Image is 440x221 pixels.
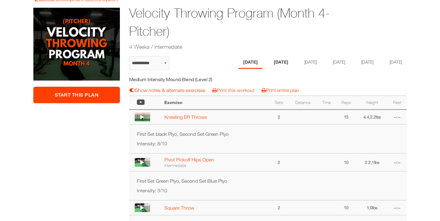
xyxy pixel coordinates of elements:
[135,203,150,212] img: thumbnail.png
[137,131,399,137] p: First Set black Plyo, Second Set Green Plyo
[269,110,289,124] td: 2
[137,140,399,147] p: Intensity: 8/10
[135,158,150,167] img: thumbnail.png
[161,96,269,110] th: Exercise
[269,153,289,171] td: 2
[289,96,317,110] th: Distance
[336,96,357,110] th: Reps
[269,56,293,69] li: Day 2
[164,114,207,120] a: Kneeling ER Throws
[336,153,357,171] td: 10
[300,56,321,69] li: Day 3
[269,96,289,110] th: Sets
[164,163,266,168] div: Intermediate
[129,76,239,83] h5: Medium Intensity Mound Blend (Level 2)
[135,113,150,121] img: thumbnail.png
[129,43,359,51] h2: 4 Weeks / Intermediate
[372,205,378,210] span: lbs
[336,110,357,124] td: 15
[261,87,299,93] a: Print entire plan
[357,200,388,215] td: 1,0
[385,56,407,69] li: Day 6
[137,178,399,184] p: First Set Green Plyo, Second Set Blue Plyo
[129,4,359,40] h1: Velocity Throwing Program (Month 4-Pitcher)
[212,87,255,93] a: Print this workout
[164,205,194,211] a: Square Throw
[374,160,379,165] span: lbs
[387,200,407,215] td: --:--
[164,157,214,162] a: Pivot Pickoff Hips Open
[387,110,407,124] td: --:--
[357,56,378,69] li: Day 5
[137,187,399,194] p: Intensity: 3/10
[357,110,388,124] td: 4.4,2.2
[387,96,407,110] th: Rest
[317,96,336,110] th: Time
[239,56,262,69] li: Day 1
[387,153,407,171] td: --:--
[376,114,381,119] span: lbs
[336,200,357,215] td: 10
[357,96,388,110] th: Weight
[357,153,388,171] td: 2.2,1
[33,8,120,81] img: Velocity Throwing Program (Month 4-Pitcher)
[328,56,350,69] li: Day 4
[269,200,289,215] td: 2
[33,87,120,103] a: Start This Plan
[129,87,205,93] a: Show notes & alternate exercises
